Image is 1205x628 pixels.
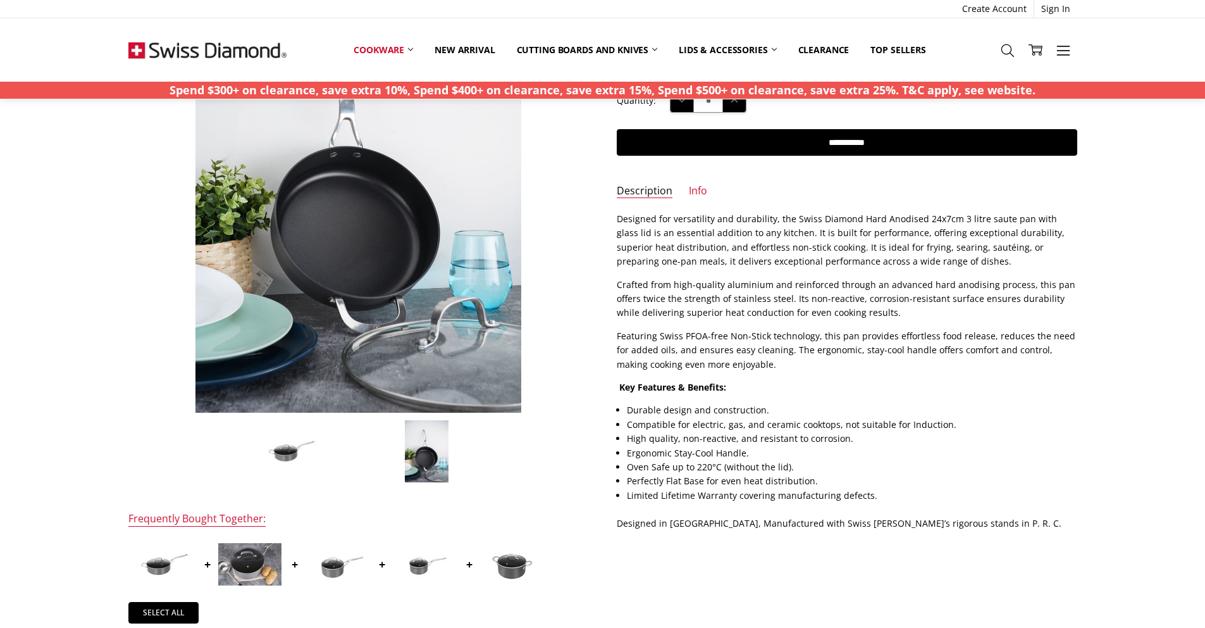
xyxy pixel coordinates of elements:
p: Designed for versatility and durability, the Swiss Diamond Hard Anodised 24x7cm 3 litre saute pan... [617,212,1077,269]
div: Frequently Bought Together: [128,512,266,527]
a: Info [689,184,707,199]
li: Oven Safe up to 220°C (without the lid). [627,460,1077,474]
a: Description [617,184,672,199]
a: Select all [128,602,199,624]
img: Swiss Diamond Hard Anodised 20x9.5cm 2.8L Non Stick Saucepan w Glass lid [218,543,281,586]
p: Featuring Swiss PFOA-free Non-Stick technology, this pan provides effortless food release, reduce... [617,329,1077,372]
p: Spend $300+ on clearance, save extra 10%, Spend $400+ on clearance, save extra 15%, Spend $500+ o... [170,82,1035,99]
img: Swiss Diamond Hard Anodised 16x7.5cm 1.5L Non Stick Saucepan w Glass lid [393,543,456,586]
li: Limited Lifetime Warranty covering manufacturing defects. [627,489,1077,503]
a: Lids & Accessories [668,36,787,64]
li: Compatible for electric, gas, and ceramic cooktops, not suitable for Induction. [627,418,1077,432]
li: High quality, non-reactive, and resistant to corrosion. [627,432,1077,446]
img: Swiss Diamond Hard Anodised 18x8cm 1.9L Non Stick Saucepan w Glass lid [306,543,369,586]
a: Cutting boards and knives [506,36,669,64]
p: Designed in [GEOGRAPHIC_DATA], Manufactured with Swiss [PERSON_NAME]’s rigorous stands in P. R. C. [617,517,1077,531]
li: Durable design and construction. [627,403,1077,417]
a: Top Sellers [860,36,936,64]
a: Cookware [343,36,424,64]
li: Perfectly Flat Base for even heat distribution. [627,474,1077,488]
strong: Key Features & Benefits: [619,381,726,393]
img: Swiss Diamond Hard Anodised 28x7cm 4.2LNon Stick Sautepan w glass lid &helper handle [131,543,194,586]
img: Swiss Diamond Hard Anodised 24x7cm 3L Non Stick Sautepan w glass lid &helper handle [258,430,321,473]
a: Clearance [788,36,860,64]
p: Crafted from high-quality aluminium and reinforced through an advanced hard anodising process, th... [617,278,1077,320]
li: Ergonomic Stay-Cool Handle. [627,446,1077,460]
a: New arrival [424,36,505,64]
label: Quantity: [617,94,656,108]
img: Swiss Diamond Hard Anodised 24x7cm 3L Non Stick Sautepan w glass lid &helper handle [404,420,450,483]
img: Swiss Diamond Hard Anodised 24x11cm 4.8l Non Stick Casserole w glass lid [480,543,543,586]
img: Free Shipping On Every Order [128,18,287,82]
